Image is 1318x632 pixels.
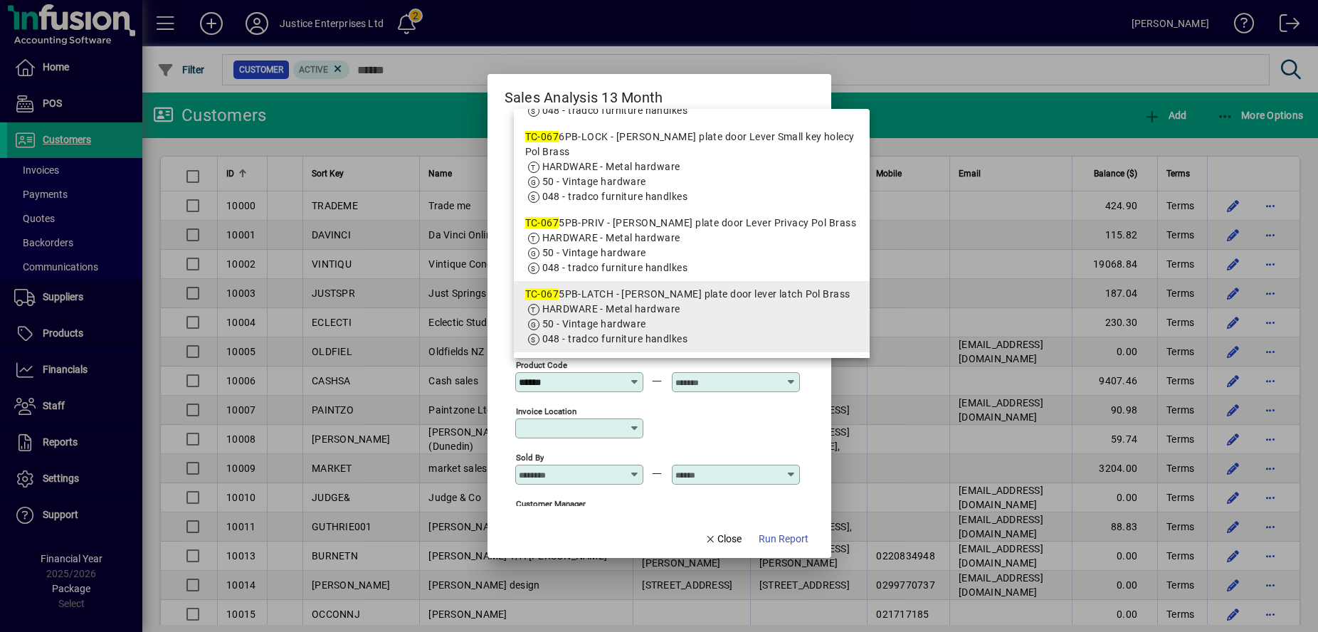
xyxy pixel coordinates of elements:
[525,130,858,159] div: 6PB-LOCK - [PERSON_NAME] plate door Lever Small key holecy Pol Brass
[516,453,544,463] mat-label: Sold By
[525,287,858,302] div: 5PB-LATCH - [PERSON_NAME] plate door lever latch Pol Brass
[753,527,814,552] button: Run Report
[514,281,870,352] mat-option: TC-0675PB-LATCH - Milford long plate door lever latch Pol Brass
[542,105,688,116] span: 048 - tradco furniture handlkes
[542,333,688,344] span: 048 - tradco furniture handlkes
[542,247,646,258] span: 50 - Vintage hardware
[699,527,747,552] button: Close
[542,318,646,330] span: 50 - Vintage hardware
[542,191,688,202] span: 048 - tradco furniture handlkes
[525,216,858,231] div: 5PB-PRIV - [PERSON_NAME] plate door Lever Privacy Pol Brass
[705,532,742,547] span: Close
[542,262,688,273] span: 048 - tradco furniture handlkes
[542,176,646,187] span: 50 - Vintage hardware
[525,217,559,228] em: TC-067
[542,161,680,172] span: HARDWARE - Metal hardware
[542,232,680,243] span: HARDWARE - Metal hardware
[514,210,870,281] mat-option: TC-0675PB-PRIV - Milford long plate door Lever Privacy Pol Brass
[542,303,680,315] span: HARDWARE - Metal hardware
[525,288,559,300] em: TC-067
[525,131,559,142] em: TC-067
[516,406,576,416] mat-label: Invoice location
[514,124,870,210] mat-option: TC-0676PB-LOCK - Milford long plate door Lever Small key holecy Pol Brass
[759,532,808,547] span: Run Report
[516,499,586,509] mat-label: Customer Manager
[487,74,680,109] h2: Sales Analysis 13 Month
[516,360,567,370] mat-label: Product Code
